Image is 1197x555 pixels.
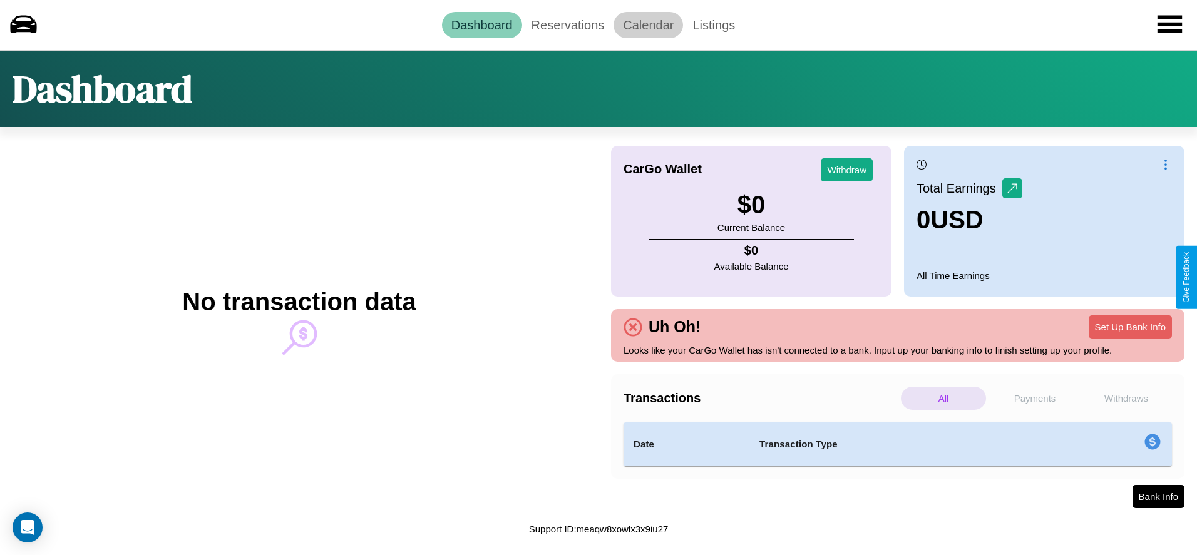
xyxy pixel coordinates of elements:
p: Support ID: meaqw8xowlx3x9iu27 [529,521,669,537]
h1: Dashboard [13,63,192,115]
h2: No transaction data [182,288,416,316]
p: Available Balance [714,258,789,275]
p: Current Balance [717,219,785,236]
button: Bank Info [1133,485,1184,508]
p: All Time Earnings [917,267,1172,284]
h4: Uh Oh! [642,318,707,336]
p: Total Earnings [917,177,1002,200]
h4: $ 0 [714,243,789,258]
h3: 0 USD [917,206,1022,234]
a: Dashboard [442,12,522,38]
div: Give Feedback [1182,252,1191,303]
p: Payments [992,387,1077,410]
div: Open Intercom Messenger [13,512,43,542]
h4: Transaction Type [759,437,1042,452]
table: simple table [624,422,1172,466]
a: Reservations [522,12,614,38]
p: Withdraws [1084,387,1169,410]
h3: $ 0 [717,191,785,219]
button: Set Up Bank Info [1089,315,1172,339]
p: Looks like your CarGo Wallet has isn't connected to a bank. Input up your banking info to finish ... [624,342,1172,359]
a: Listings [683,12,744,38]
h4: CarGo Wallet [624,162,702,176]
h4: Date [634,437,739,452]
p: All [901,387,986,410]
h4: Transactions [624,391,898,405]
a: Calendar [614,12,683,38]
button: Withdraw [821,158,873,181]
